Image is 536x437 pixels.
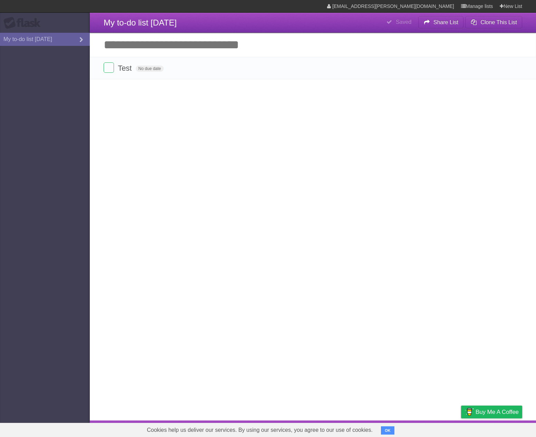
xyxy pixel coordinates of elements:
[396,19,411,25] b: Saved
[3,17,45,29] div: Flask
[452,422,470,435] a: Privacy
[369,422,384,435] a: About
[136,66,164,72] span: No due date
[465,16,522,29] button: Clone This List
[433,19,458,25] b: Share List
[479,422,522,435] a: Suggest a feature
[461,406,522,418] a: Buy me a coffee
[104,18,177,27] span: My to-do list [DATE]
[140,423,380,437] span: Cookies help us deliver our services. By using our services, you agree to our use of cookies.
[392,422,420,435] a: Developers
[480,19,517,25] b: Clone This List
[418,16,464,29] button: Share List
[104,62,114,73] label: Done
[476,406,519,418] span: Buy me a coffee
[381,426,394,435] button: OK
[465,406,474,418] img: Buy me a coffee
[429,422,444,435] a: Terms
[118,64,133,72] span: Test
